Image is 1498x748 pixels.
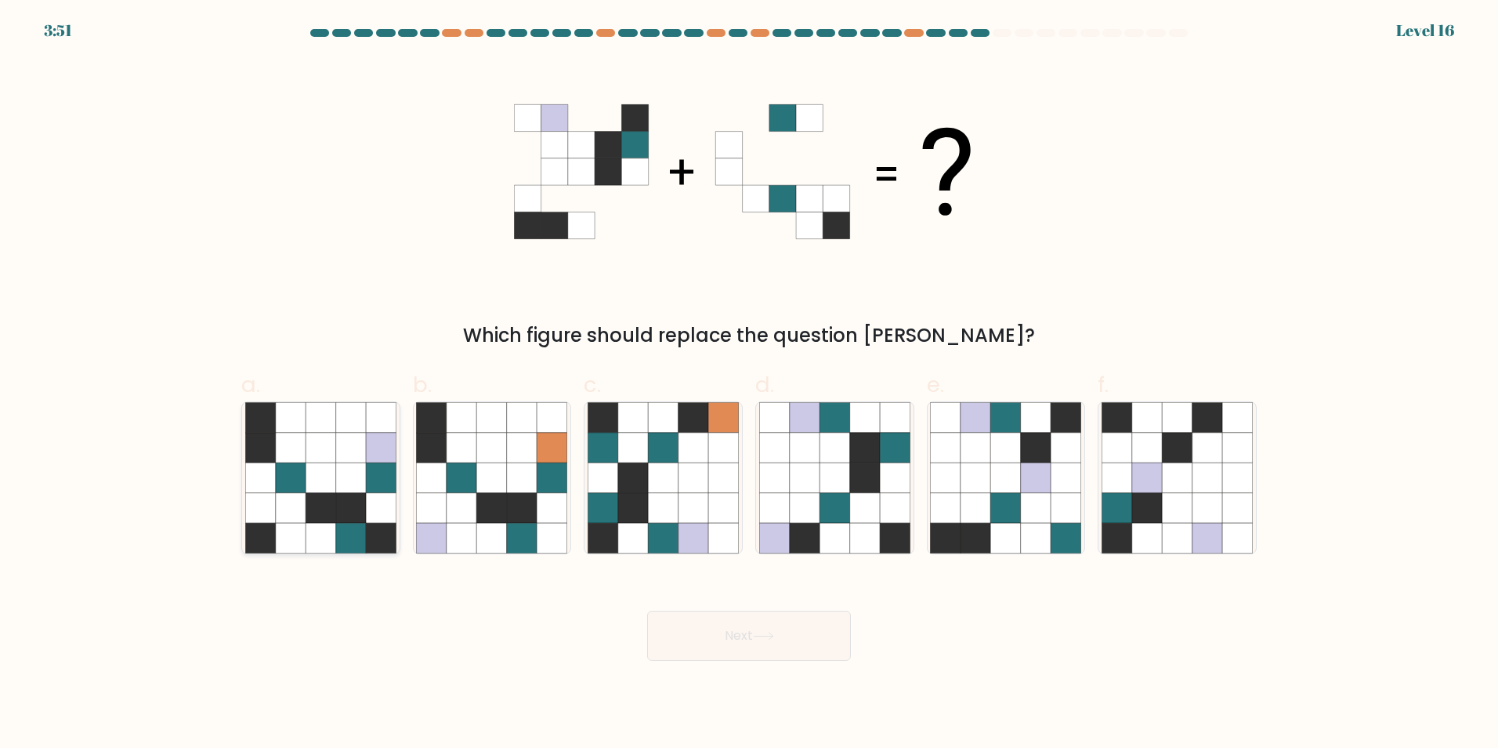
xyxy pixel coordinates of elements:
[647,611,851,661] button: Next
[755,369,774,400] span: d.
[1396,19,1454,42] div: Level 16
[241,369,260,400] span: a.
[44,19,72,42] div: 3:51
[251,321,1247,350] div: Which figure should replace the question [PERSON_NAME]?
[1098,369,1109,400] span: f.
[927,369,944,400] span: e.
[413,369,432,400] span: b.
[584,369,601,400] span: c.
